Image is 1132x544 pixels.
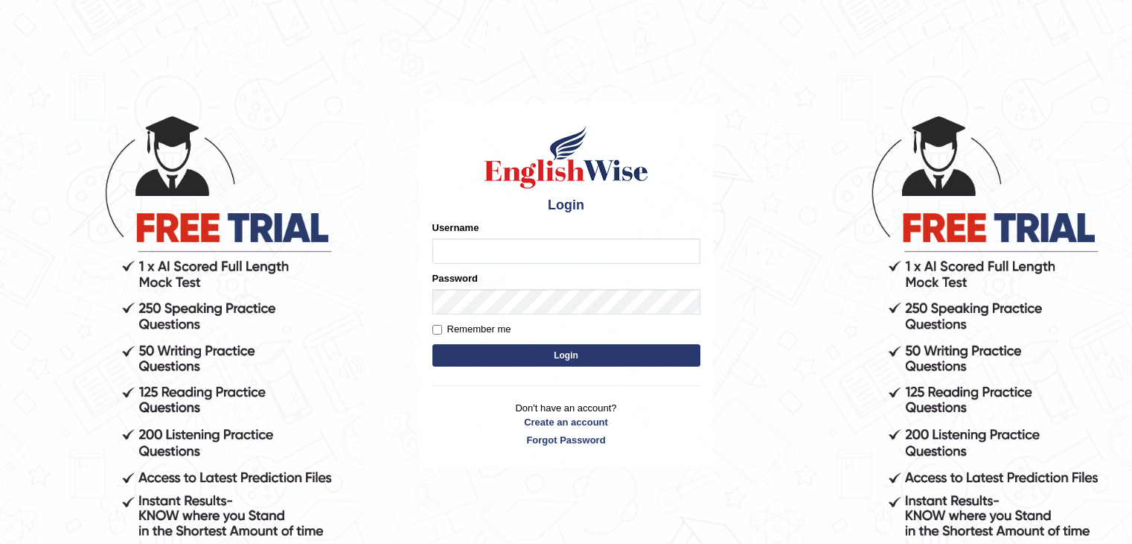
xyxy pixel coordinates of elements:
[432,322,511,337] label: Remember me
[432,401,700,447] p: Don't have an account?
[432,271,478,285] label: Password
[432,433,700,447] a: Forgot Password
[432,221,479,235] label: Username
[432,344,700,367] button: Login
[482,124,651,191] img: Logo of English Wise sign in for intelligent practice with AI
[432,198,700,213] h4: Login
[432,325,442,335] input: Remember me
[432,415,700,429] a: Create an account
